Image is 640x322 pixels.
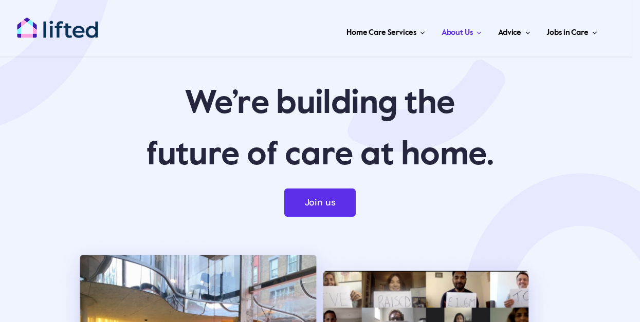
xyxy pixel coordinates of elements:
[16,135,624,176] p: future of care at home.
[498,25,521,41] span: Advice
[438,15,485,46] a: About Us
[343,15,428,46] a: Home Care Services
[284,188,356,217] a: Join us
[346,25,416,41] span: Home Care Services
[495,15,533,46] a: Advice
[442,25,473,41] span: About Us
[305,197,336,208] span: Join us
[118,15,600,46] nav: Main Menu
[16,83,624,124] p: We’re building the
[543,15,600,46] a: Jobs in Care
[16,17,99,27] a: lifted-logo
[546,25,588,41] span: Jobs in Care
